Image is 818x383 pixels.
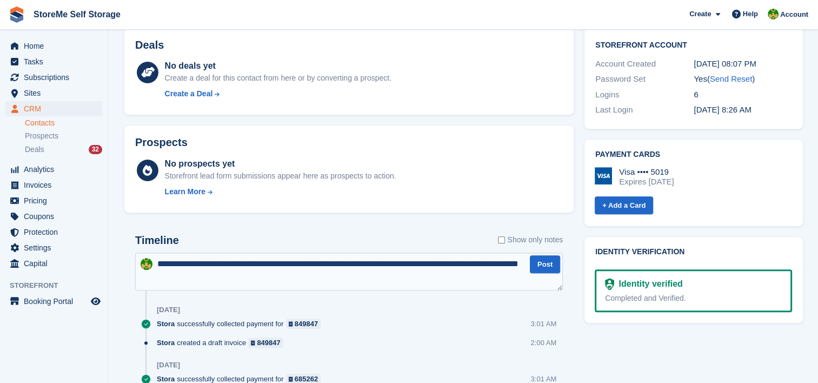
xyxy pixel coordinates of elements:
[25,131,58,141] span: Prospects
[165,88,391,100] a: Create a Deal
[5,162,102,177] a: menu
[710,74,752,83] a: Send Reset
[29,5,125,23] a: StoreMe Self Storage
[295,319,318,329] div: 849847
[614,278,682,290] div: Identity verified
[595,248,792,256] h2: Identity verification
[157,338,175,348] span: Stora
[9,6,25,23] img: stora-icon-8386f47178a22dfd0bd8f6a31ec36ba5ce8667c1dd55bd0f319d3a0aa187defe.svg
[165,186,396,197] a: Learn More
[24,256,89,271] span: Capital
[165,60,391,72] div: No deals yet
[5,193,102,208] a: menu
[286,319,321,329] a: 849847
[165,186,205,197] div: Learn More
[595,104,694,116] div: Last Login
[135,136,188,149] h2: Prospects
[595,58,694,70] div: Account Created
[694,105,751,114] time: 2024-11-05 08:26:23 UTC
[24,85,89,101] span: Sites
[743,9,758,19] span: Help
[24,224,89,240] span: Protection
[24,294,89,309] span: Booking Portal
[157,319,175,329] span: Stora
[157,338,289,348] div: created a draft invoice
[165,157,396,170] div: No prospects yet
[24,54,89,69] span: Tasks
[5,294,102,309] a: menu
[605,278,614,290] img: Identity Verification Ready
[619,167,674,177] div: Visa •••• 5019
[135,39,164,51] h2: Deals
[5,256,102,271] a: menu
[768,9,779,19] img: StorMe
[694,89,792,101] div: 6
[5,209,102,224] a: menu
[25,118,102,128] a: Contacts
[5,101,102,116] a: menu
[5,240,102,255] a: menu
[595,196,653,214] a: + Add a Card
[257,338,280,348] div: 849847
[530,319,556,329] div: 3:01 AM
[780,9,808,20] span: Account
[605,293,782,304] div: Completed and Verified.
[595,73,694,85] div: Password Set
[165,72,391,84] div: Create a deal for this contact from here or by converting a prospect.
[5,224,102,240] a: menu
[248,338,283,348] a: 849847
[25,144,102,155] a: Deals 32
[25,144,44,155] span: Deals
[498,234,563,246] label: Show only notes
[24,70,89,85] span: Subscriptions
[694,58,792,70] div: [DATE] 08:07 PM
[5,54,102,69] a: menu
[141,258,152,270] img: StorMe
[10,280,108,291] span: Storefront
[165,88,213,100] div: Create a Deal
[595,89,694,101] div: Logins
[498,234,505,246] input: Show only notes
[24,240,89,255] span: Settings
[595,39,792,50] h2: Storefront Account
[24,162,89,177] span: Analytics
[157,319,326,329] div: successfully collected payment for
[5,70,102,85] a: menu
[707,74,755,83] span: ( )
[24,209,89,224] span: Coupons
[89,145,102,154] div: 32
[165,170,396,182] div: Storefront lead form submissions appear here as prospects to action.
[5,177,102,193] a: menu
[689,9,711,19] span: Create
[5,85,102,101] a: menu
[24,101,89,116] span: CRM
[694,73,792,85] div: Yes
[157,361,180,369] div: [DATE]
[89,295,102,308] a: Preview store
[24,193,89,208] span: Pricing
[530,338,556,348] div: 2:00 AM
[530,255,560,273] button: Post
[135,234,179,247] h2: Timeline
[595,167,612,184] img: Visa Logo
[24,177,89,193] span: Invoices
[24,38,89,54] span: Home
[25,130,102,142] a: Prospects
[5,38,102,54] a: menu
[595,150,792,159] h2: Payment cards
[619,177,674,187] div: Expires [DATE]
[157,306,180,314] div: [DATE]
